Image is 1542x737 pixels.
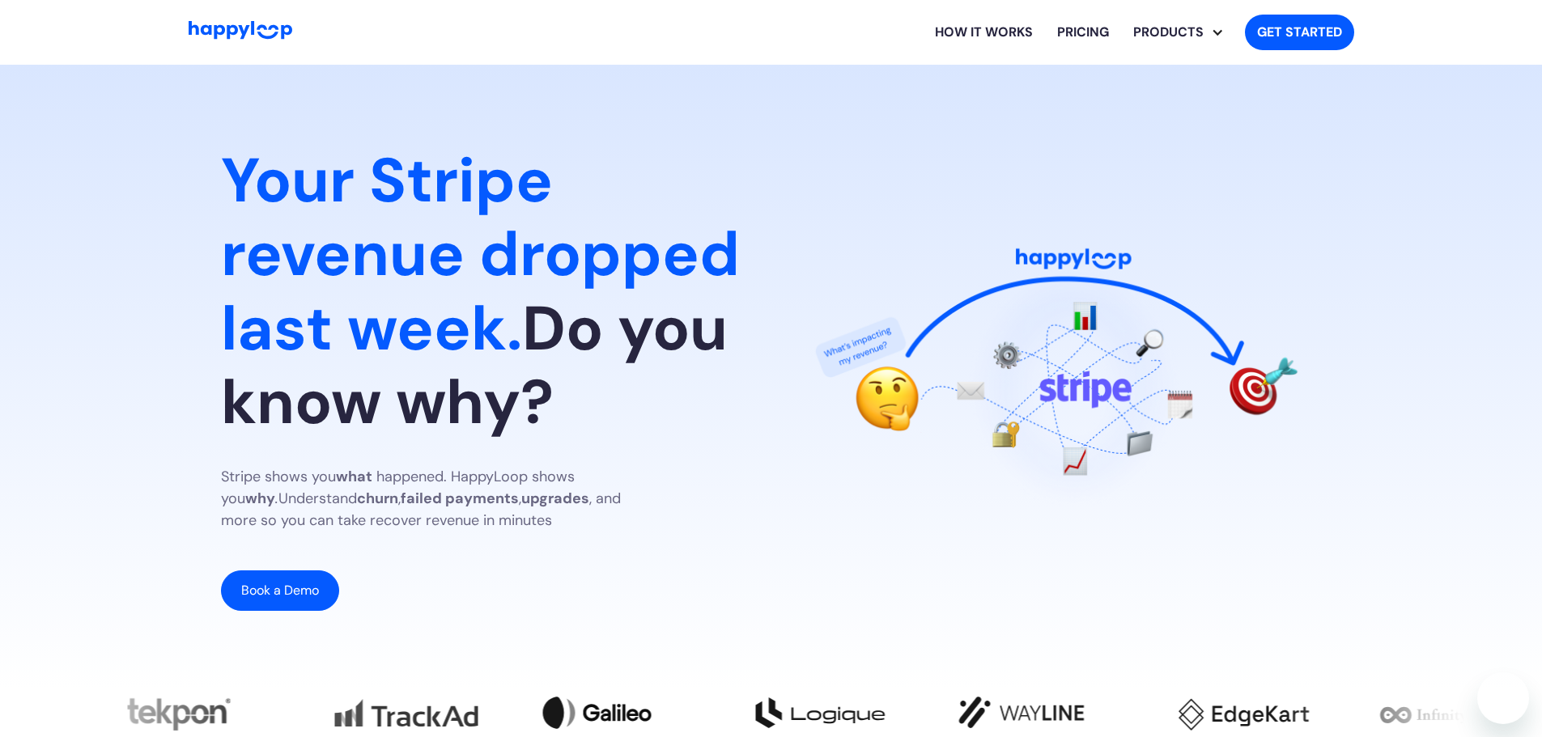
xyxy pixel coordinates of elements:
img: HappyLoop Logo [189,21,292,40]
strong: upgrades [521,489,589,508]
strong: failed payments [401,489,519,508]
strong: churn [357,489,398,508]
a: Learn how HappyLoop works [923,6,1045,58]
a: Go to Home Page [189,21,292,44]
div: PRODUCTS [1133,6,1232,58]
a: Book a Demo [221,570,339,611]
div: Explore HappyLoop use cases [1121,6,1232,58]
p: Stripe shows you happened. HappyLoop shows you Understand , , , and more so you can take recover ... [221,466,658,532]
strong: why [245,489,275,508]
strong: what [336,467,372,486]
div: PRODUCTS [1121,23,1216,42]
em: . [275,489,278,508]
a: View HappyLoop pricing plans [1045,6,1121,58]
a: Get started with HappyLoop [1245,15,1354,50]
iframe: Button to launch messaging window [1477,672,1529,724]
span: Your Stripe revenue dropped last week. [221,140,740,369]
h1: Do you know why? [221,144,746,440]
